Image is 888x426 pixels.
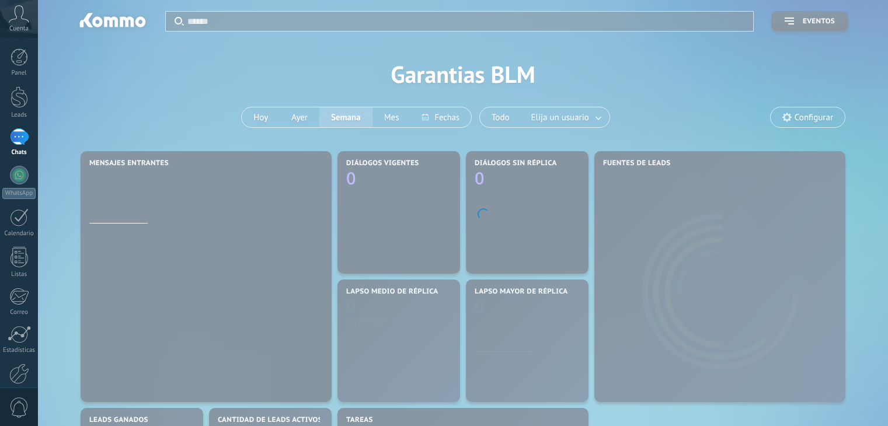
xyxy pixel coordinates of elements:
div: Panel [2,69,36,77]
span: Cuenta [9,25,29,33]
div: Estadísticas [2,347,36,354]
div: Calendario [2,230,36,238]
div: Leads [2,111,36,119]
div: Listas [2,271,36,278]
div: WhatsApp [2,188,36,199]
div: Correo [2,309,36,316]
div: Chats [2,149,36,156]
